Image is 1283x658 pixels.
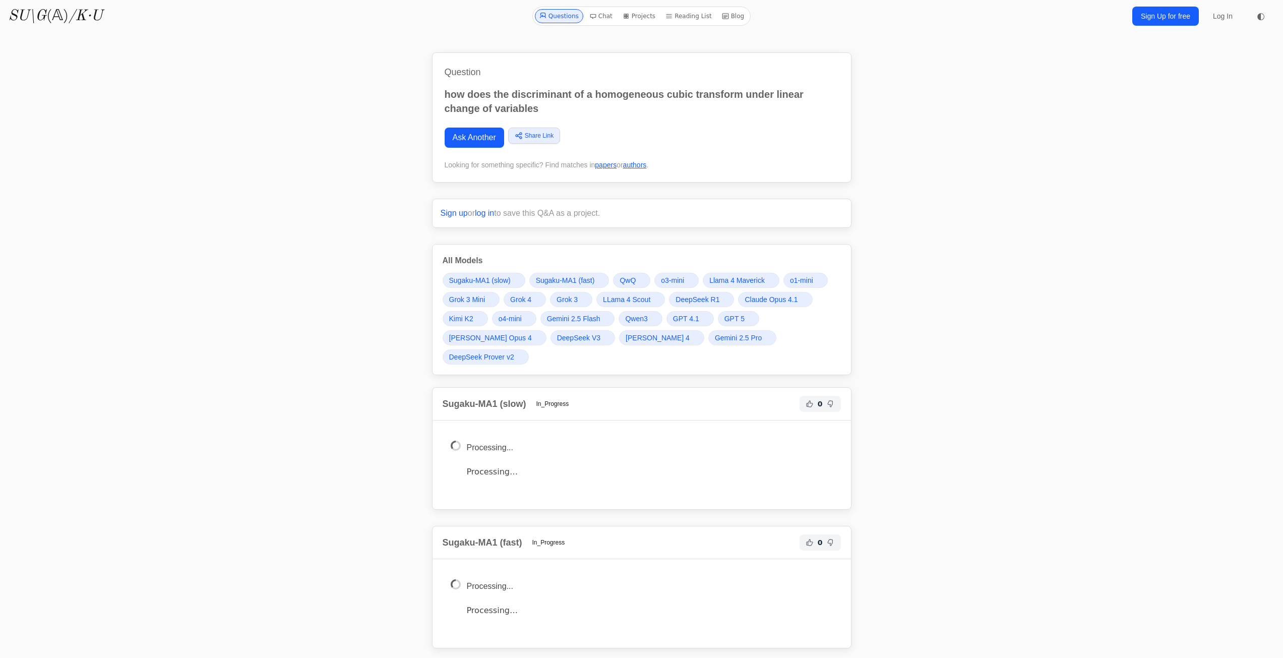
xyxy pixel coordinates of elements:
[449,333,532,343] span: [PERSON_NAME] Opus 4
[443,330,546,345] a: [PERSON_NAME] Opus 4
[718,311,759,326] a: GPT 5
[595,161,617,169] a: papers
[8,7,102,25] a: SU\G(𝔸)/K·U
[467,604,833,618] p: Processing…
[441,207,843,219] p: or to save this Q&A as a project.
[625,314,647,324] span: Qwen3
[804,536,816,549] button: Helpful
[619,330,704,345] a: [PERSON_NAME] 4
[445,87,839,115] p: how does the discriminant of a homogeneous cubic transform under linear change of variables
[603,294,650,305] span: LLama 4 Scout
[613,273,650,288] a: QwQ
[818,399,823,409] span: 0
[547,314,600,324] span: Gemini 2.5 Flash
[443,311,488,326] a: Kimi K2
[499,314,522,324] span: o4-mini
[825,536,837,549] button: Not Helpful
[557,333,600,343] span: DeepSeek V3
[449,294,485,305] span: Grok 3 Mini
[661,9,716,23] a: Reading List
[708,330,776,345] a: Gemini 2.5 Pro
[666,311,714,326] a: GPT 4.1
[449,352,514,362] span: DeepSeek Prover v2
[443,535,522,550] h2: Sugaku-MA1 (fast)
[619,311,662,326] a: Qwen3
[467,443,513,452] span: Processing...
[8,9,46,24] i: SU\G
[673,314,699,324] span: GPT 4.1
[818,537,823,548] span: 0
[745,294,798,305] span: Claude Opus 4.1
[1132,7,1199,26] a: Sign Up for free
[585,9,617,23] a: Chat
[504,292,546,307] a: Grok 4
[620,275,636,285] span: QwQ
[525,131,554,140] span: Share Link
[535,9,583,23] a: Questions
[804,398,816,410] button: Helpful
[790,275,813,285] span: o1-mini
[443,255,841,267] h3: All Models
[596,292,665,307] a: LLama 4 Scout
[475,209,494,217] a: log in
[783,273,828,288] a: o1-mini
[445,160,839,170] div: Looking for something specific? Find matches in or .
[529,273,609,288] a: Sugaku-MA1 (fast)
[718,9,749,23] a: Blog
[623,161,647,169] a: authors
[69,9,102,24] i: /K·U
[445,65,839,79] h1: Question
[443,273,525,288] a: Sugaku-MA1 (slow)
[709,275,765,285] span: Llama 4 Maverick
[654,273,699,288] a: o3-mini
[715,333,762,343] span: Gemini 2.5 Pro
[703,273,779,288] a: Llama 4 Maverick
[1251,6,1271,26] button: ◐
[626,333,690,343] span: [PERSON_NAME] 4
[443,397,526,411] h2: Sugaku-MA1 (slow)
[526,536,571,549] span: In_Progress
[540,311,615,326] a: Gemini 2.5 Flash
[467,582,513,590] span: Processing...
[669,292,734,307] a: DeepSeek R1
[724,314,745,324] span: GPT 5
[550,292,592,307] a: Grok 3
[536,275,595,285] span: Sugaku-MA1 (fast)
[661,275,684,285] span: o3-mini
[738,292,812,307] a: Claude Opus 4.1
[441,209,468,217] a: Sign up
[449,314,473,324] span: Kimi K2
[492,311,536,326] a: o4-mini
[443,292,500,307] a: Grok 3 Mini
[530,398,575,410] span: In_Progress
[551,330,615,345] a: DeepSeek V3
[445,128,504,148] a: Ask Another
[1257,12,1265,21] span: ◐
[510,294,531,305] span: Grok 4
[467,465,833,479] p: Processing…
[449,275,511,285] span: Sugaku-MA1 (slow)
[557,294,578,305] span: Grok 3
[1207,7,1239,25] a: Log In
[676,294,719,305] span: DeepSeek R1
[619,9,659,23] a: Projects
[825,398,837,410] button: Not Helpful
[443,349,529,365] a: DeepSeek Prover v2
